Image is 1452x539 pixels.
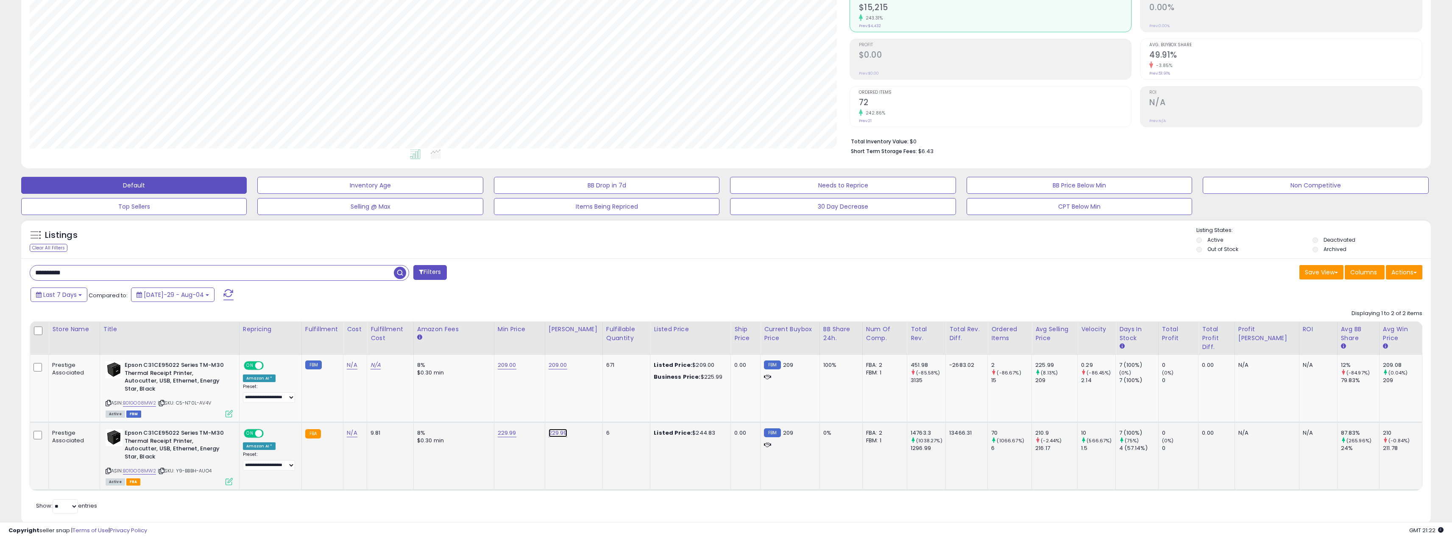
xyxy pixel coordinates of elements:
div: N/A [1238,429,1293,437]
div: Days In Stock [1119,325,1155,343]
button: Needs to Reprice [730,177,956,194]
div: Avg Win Price [1383,325,1419,343]
div: 14763.3 [911,429,945,437]
div: $244.83 [654,429,724,437]
div: Fulfillment [305,325,340,334]
small: -3.85% [1153,62,1172,69]
div: ASIN: [106,361,233,416]
span: [DATE]-29 - Aug-04 [144,290,204,299]
div: 209.08 [1383,361,1422,369]
button: [DATE]-29 - Aug-04 [131,288,215,302]
div: Total Rev. [911,325,942,343]
div: 10 [1081,429,1115,437]
div: Displaying 1 to 2 of 2 items [1352,310,1422,318]
a: N/A [347,429,357,437]
div: 210 [1383,429,1422,437]
span: OFF [262,362,276,369]
div: 211.78 [1383,444,1422,452]
div: Ship Price [734,325,757,343]
span: ON [245,362,255,369]
small: Prev: 21 [859,118,872,123]
strong: Copyright [8,526,39,534]
div: Repricing [243,325,298,334]
div: FBM: 1 [866,369,900,377]
button: Inventory Age [257,177,483,194]
label: Active [1207,236,1223,243]
div: 13466.31 [949,429,981,437]
small: (-86.67%) [997,369,1021,376]
div: Avg BB Share [1341,325,1376,343]
a: 209.00 [498,361,516,369]
div: $209.00 [654,361,724,369]
div: 0% [823,429,856,437]
small: (1066.67%) [997,437,1024,444]
div: 6 [991,444,1031,452]
small: Avg Win Price. [1383,343,1388,350]
div: Current Buybox Price [764,325,816,343]
div: 2.14 [1081,377,1115,384]
div: Total Profit [1162,325,1195,343]
button: Items Being Repriced [494,198,719,215]
div: 24% [1341,444,1379,452]
div: Preset: [243,384,295,403]
div: Cost [347,325,363,334]
div: BB Share 24h. [823,325,859,343]
b: Listed Price: [654,361,692,369]
div: FBA: 2 [866,429,900,437]
div: 216.17 [1035,444,1077,452]
small: Prev: 0.00% [1149,23,1170,28]
div: 79.83% [1341,377,1379,384]
div: Amazon Fees [417,325,491,334]
div: 6 [606,429,644,437]
button: BB Drop in 7d [494,177,719,194]
span: ON [245,430,255,437]
div: Store Name [52,325,96,334]
img: 31HJ881dTJL._SL40_.jpg [106,361,123,378]
div: 8% [417,361,488,369]
div: 2 [991,361,1031,369]
small: (265.96%) [1346,437,1371,444]
button: BB Price Below Min [967,177,1192,194]
h2: $15,215 [859,3,1132,14]
h5: Listings [45,229,78,241]
label: Out of Stock [1207,246,1238,253]
div: Ordered Items [991,325,1028,343]
small: (-2.44%) [1041,437,1062,444]
div: $0.30 min [417,437,488,444]
small: 243.31% [863,15,883,21]
button: Top Sellers [21,198,247,215]
button: Non Competitive [1203,177,1428,194]
div: 0 [1162,361,1198,369]
button: Columns [1345,265,1385,279]
span: ROI [1149,90,1422,95]
div: FBM: 1 [866,437,900,444]
div: Avg Selling Price [1035,325,1074,343]
span: Last 7 Days [43,290,77,299]
b: Epson C31CE95022 Series TM-M30 Thermal Receipt Printer, Autocutter, USB, Ethernet, Energy Star, B... [125,429,228,463]
div: 3135 [911,377,945,384]
b: Short Term Storage Fees: [851,148,917,155]
div: Amazon AI * [243,442,276,450]
div: 1.5 [1081,444,1115,452]
a: 209.00 [549,361,567,369]
span: All listings currently available for purchase on Amazon [106,478,125,486]
div: $225.99 [654,373,724,381]
div: Total Rev. Diff. [949,325,984,343]
div: N/A [1303,429,1331,437]
div: -2683.02 [949,361,981,369]
div: 0.00 [1202,429,1228,437]
div: Num of Comp. [866,325,903,343]
small: Days In Stock. [1119,343,1124,350]
div: 7 (100%) [1119,429,1158,437]
div: 7 (100%) [1119,377,1158,384]
div: Velocity [1081,325,1112,334]
b: Epson C31CE95022 Series TM-M30 Thermal Receipt Printer, Autocutter, USB, Ethernet, Energy Star, B... [125,361,228,395]
small: (1038.27%) [916,437,942,444]
small: FBM [764,428,780,437]
small: (75%) [1125,437,1139,444]
div: 4 (57.14%) [1119,444,1158,452]
small: (-86.45%) [1087,369,1111,376]
button: CPT Below Min [967,198,1192,215]
div: N/A [1238,361,1293,369]
li: $0 [851,136,1416,146]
